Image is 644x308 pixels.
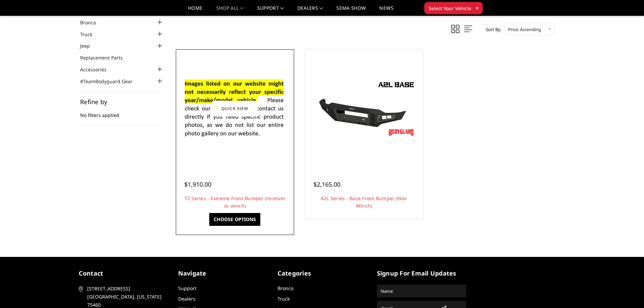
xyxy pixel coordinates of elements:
div: No filters applied [80,99,164,126]
span: $1,910.00 [184,180,211,188]
a: Choose Options [209,213,260,226]
img: T2 Series - Extreme Front Bumper (receiver or winch) [181,72,289,145]
a: Home [188,6,202,16]
a: T2 Series - Extreme Front Bumper (receiver or winch) [185,195,286,209]
h5: Refine by [80,99,164,105]
a: A2L Series - Base Front Bumper (Non Winch) [321,195,407,209]
a: Support [257,6,284,16]
h5: Categories [278,269,367,278]
span: $2,165.00 [313,180,340,188]
a: Bronco [278,285,293,291]
h5: signup for email updates [377,269,466,278]
a: shop all [216,6,244,16]
a: Bronco [80,19,104,26]
a: Accessories [80,66,115,73]
a: Dealers [297,6,323,16]
a: Truck [278,295,290,302]
a: Jeep [80,42,98,49]
input: Name [378,286,465,297]
a: Quick view [212,100,258,116]
a: News [379,6,393,16]
a: SEMA Show [336,6,366,16]
a: #TeamBodyguard Gear [80,78,141,85]
h5: Navigate [178,269,267,278]
button: Select Your Vehicle [424,2,483,14]
a: T2 Series - Extreme Front Bumper (receiver or winch) T2 Series - Extreme Front Bumper (receiver o... [177,51,292,166]
span: Select Your Vehicle [429,5,471,12]
a: A2L Series - Base Front Bumper (Non Winch) A2L Series - Base Front Bumper (Non Winch) [307,51,422,166]
a: Support [178,285,196,291]
label: Sort By: [482,24,501,34]
a: Dealers [178,295,195,302]
a: Replacement Parts [80,54,131,61]
a: Truck [80,31,101,38]
h5: contact [79,269,168,278]
span: ▾ [476,4,478,11]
